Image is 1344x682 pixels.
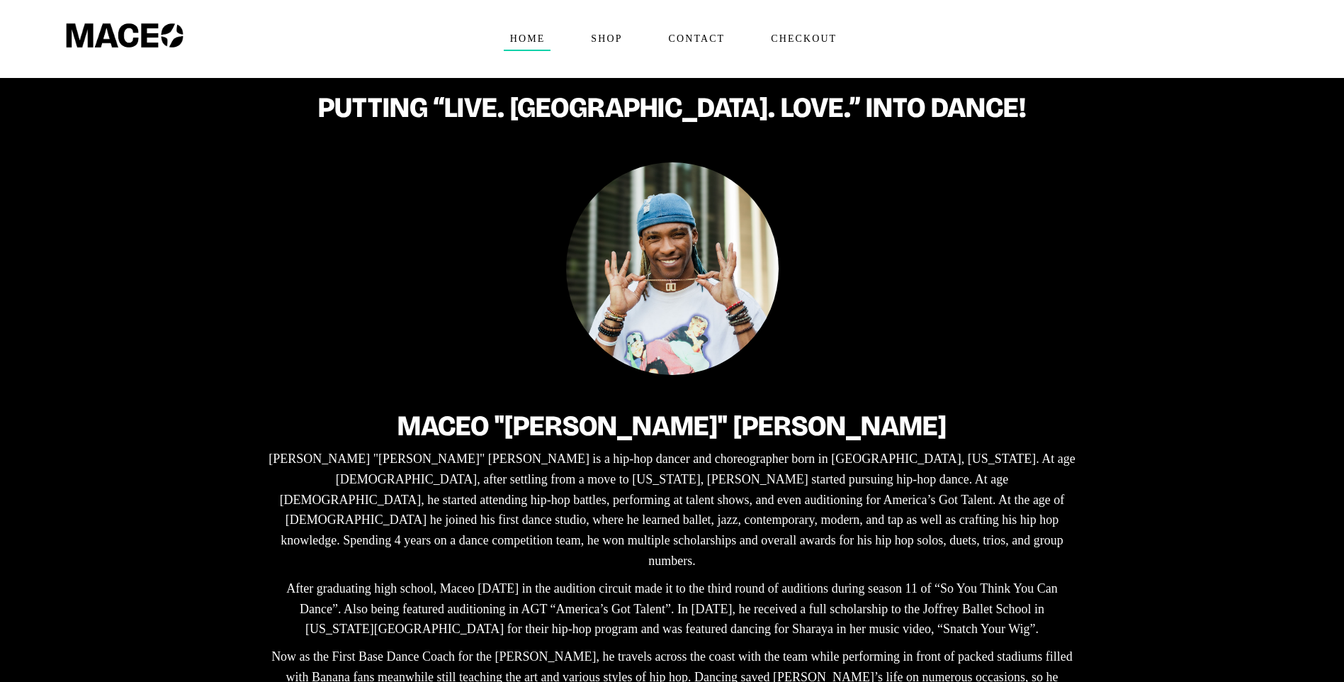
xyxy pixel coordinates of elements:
span: Contact [662,28,731,50]
h2: Maceo "[PERSON_NAME]" [PERSON_NAME] [265,410,1080,442]
p: [PERSON_NAME] "[PERSON_NAME]" [PERSON_NAME] is a hip-hop dancer and choreographer born in [GEOGRA... [265,449,1080,571]
span: Home [504,28,551,50]
span: Shop [585,28,628,50]
p: After graduating high school, Maceo [DATE] in the audition circuit made it to the third round of ... [265,578,1080,639]
img: Maceo Harrison [566,162,779,375]
span: Checkout [764,28,842,50]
